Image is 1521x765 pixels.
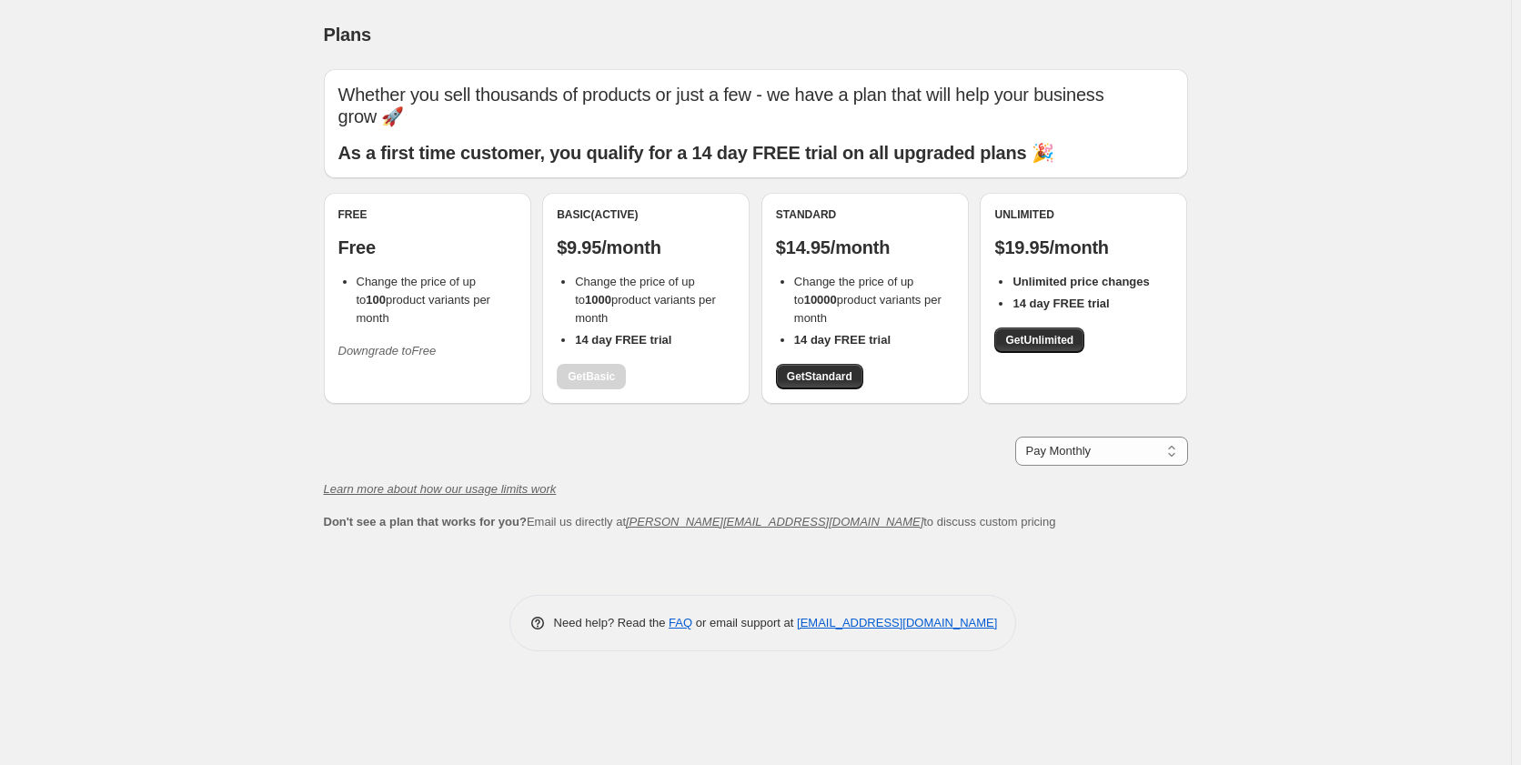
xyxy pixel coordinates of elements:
span: Change the price of up to product variants per month [794,275,942,325]
b: 14 day FREE trial [575,333,671,347]
div: Unlimited [994,207,1173,222]
b: 14 day FREE trial [794,333,891,347]
span: Email us directly at to discuss custom pricing [324,515,1056,528]
div: Standard [776,207,954,222]
a: Learn more about how our usage limits work [324,482,557,496]
div: Basic (Active) [557,207,735,222]
span: Get Standard [787,369,852,384]
b: 1000 [585,293,611,307]
a: [PERSON_NAME][EMAIL_ADDRESS][DOMAIN_NAME] [626,515,923,528]
p: Whether you sell thousands of products or just a few - we have a plan that will help your busines... [338,84,1173,127]
span: or email support at [692,616,797,629]
span: Need help? Read the [554,616,670,629]
a: GetStandard [776,364,863,389]
span: Get Unlimited [1005,333,1073,347]
span: Change the price of up to product variants per month [575,275,716,325]
div: Free [338,207,517,222]
button: Downgrade toFree [327,337,448,366]
p: Free [338,237,517,258]
a: GetUnlimited [994,327,1084,353]
b: Unlimited price changes [1012,275,1149,288]
a: FAQ [669,616,692,629]
p: $14.95/month [776,237,954,258]
i: Downgrade to Free [338,344,437,357]
p: $9.95/month [557,237,735,258]
p: $19.95/month [994,237,1173,258]
b: As a first time customer, you qualify for a 14 day FREE trial on all upgraded plans 🎉 [338,143,1054,163]
b: Don't see a plan that works for you? [324,515,527,528]
span: Change the price of up to product variants per month [357,275,490,325]
b: 10000 [804,293,837,307]
span: Plans [324,25,371,45]
b: 14 day FREE trial [1012,297,1109,310]
b: 100 [366,293,386,307]
a: [EMAIL_ADDRESS][DOMAIN_NAME] [797,616,997,629]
